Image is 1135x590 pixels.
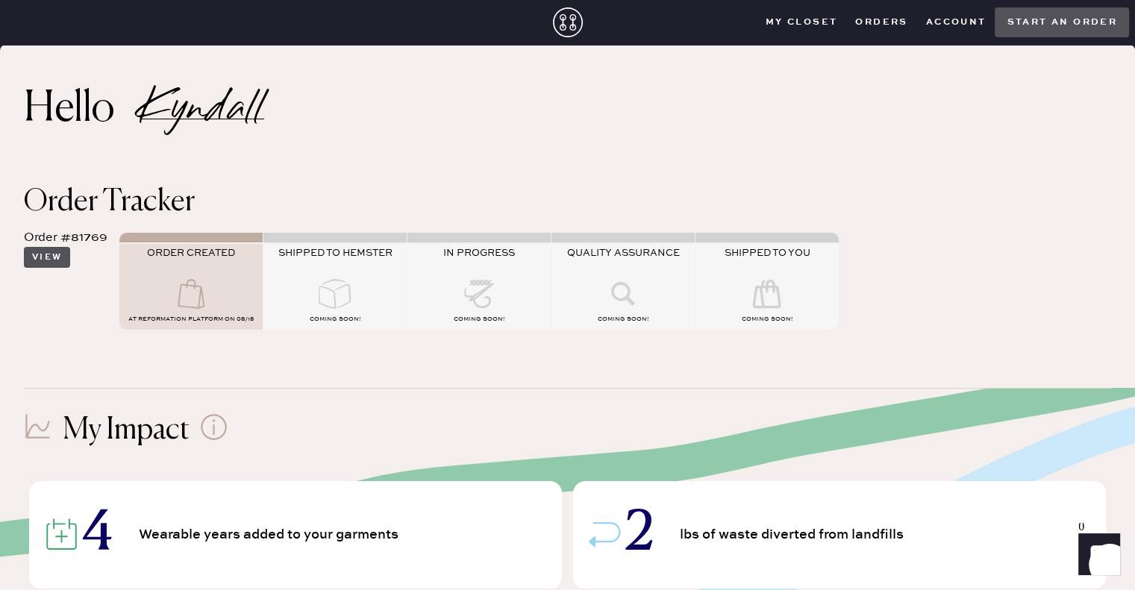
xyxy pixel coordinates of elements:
span: Wearable years added to your garments [139,528,404,542]
span: COMING SOON! [742,316,792,323]
button: Start an order [995,7,1129,37]
button: Orders [846,11,916,34]
span: lbs of waste diverted from landfills [680,528,909,542]
span: SHIPPED TO YOU [725,247,810,259]
h1: My Impact [63,412,190,448]
span: IN PROGRESS [443,247,515,259]
span: COMING SOON! [310,316,360,323]
button: View [24,247,70,268]
button: My Closet [757,11,847,34]
span: QUALITY ASSURANCE [567,247,680,259]
button: Account [917,11,995,34]
span: Order Tracker [24,187,195,217]
span: ORDER CREATED [147,247,235,259]
span: COMING SOON! [598,316,648,323]
span: COMING SOON! [454,316,504,323]
span: SHIPPED TO HEMSTER [278,247,393,259]
div: Order #81769 [24,229,107,247]
iframe: Front Chat [1064,523,1128,587]
span: 4 [83,509,112,561]
h2: Kyndall [141,100,264,119]
span: 2 [626,509,653,561]
span: AT Reformation Platform on 08/18 [128,316,254,323]
h2: Hello [24,92,141,128]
